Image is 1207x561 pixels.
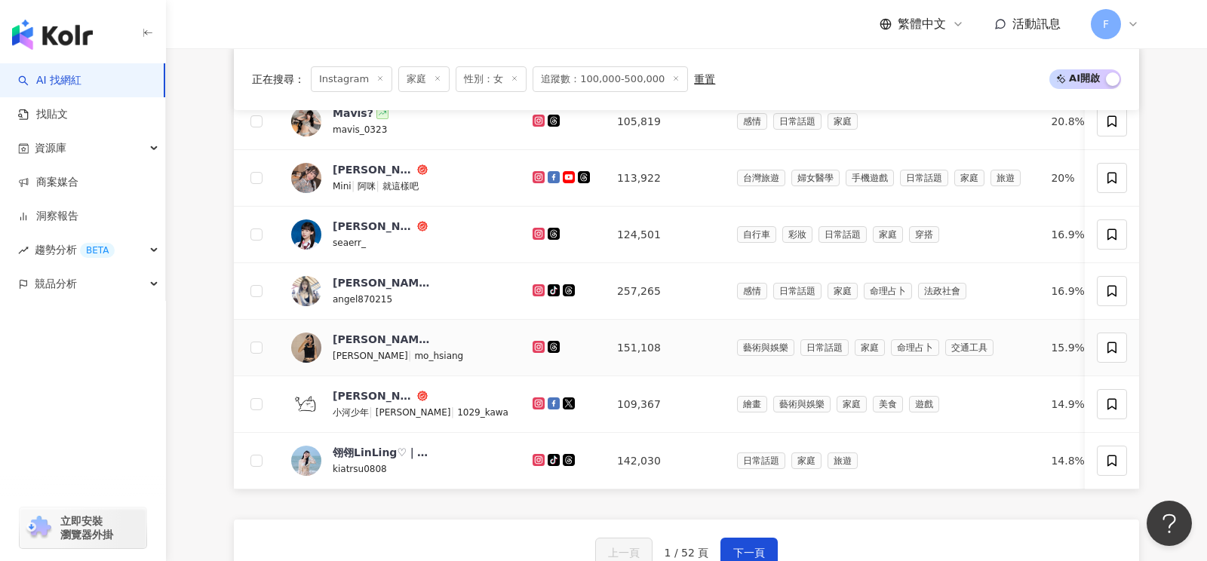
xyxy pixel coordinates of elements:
span: 感情 [737,283,767,299]
img: KOL Avatar [291,333,321,363]
img: KOL Avatar [291,163,321,193]
span: 就這樣吧 [382,181,419,192]
img: KOL Avatar [291,446,321,476]
span: 日常話題 [800,339,849,356]
a: KOL Avatar[PERSON_NAME]angel870215 [291,275,508,307]
span: 日常話題 [900,170,948,186]
div: BETA [80,243,115,258]
span: 日常話題 [773,283,822,299]
span: 追蹤數：100,000-500,000 [533,66,688,92]
span: rise [18,245,29,256]
span: 日常話題 [818,226,867,243]
span: mo_hsiang [414,351,463,361]
span: 趨勢分析 [35,233,115,267]
span: 活動訊息 [1012,17,1061,31]
span: 感情 [737,113,767,130]
span: 婦女醫學 [791,170,840,186]
span: 小河少年 [333,407,369,418]
img: KOL Avatar [291,276,321,306]
span: 家庭 [855,339,885,356]
span: 家庭 [873,226,903,243]
div: Mavis? [333,106,373,121]
div: 翎翎LinLing♡｜3:8公主品牌創始人 [333,445,431,460]
div: [PERSON_NAME] [333,332,431,347]
span: 性別：女 [456,66,527,92]
span: 家庭 [837,396,867,412]
span: 競品分析 [35,267,77,301]
a: searchAI 找網紅 [18,73,81,88]
span: 台灣旅遊 [737,170,785,186]
span: 立即安裝 瀏覽器外掛 [60,514,113,541]
span: 正在搜尋 ： [252,73,305,85]
span: 繪畫 [737,396,767,412]
span: [PERSON_NAME] [333,351,408,361]
span: 家庭 [954,170,984,186]
span: 彩妝 [782,226,812,243]
span: 家庭 [791,452,822,469]
span: | [450,406,457,418]
img: logo [12,20,93,50]
span: 手機遊戲 [846,170,894,186]
span: 法政社會 [918,283,966,299]
td: 142,030 [605,433,725,489]
a: 找貼文 [18,107,68,122]
span: Instagram [311,66,392,92]
td: 109,367 [605,376,725,433]
td: 257,265 [605,263,725,320]
span: Mini [333,181,352,192]
span: 繁體中文 [898,16,946,32]
a: KOL Avatar[PERSON_NAME][PERSON_NAME]|mo_hsiang [291,332,508,363]
span: 1 / 52 頁 [665,547,709,559]
span: 遊戲 [909,396,939,412]
span: | [369,406,376,418]
iframe: Help Scout Beacon - Open [1147,501,1192,546]
td: 151,108 [605,320,725,376]
span: 旅遊 [828,452,858,469]
span: 日常話題 [737,452,785,469]
span: 家庭 [828,113,858,130]
span: angel870215 [333,294,392,305]
span: [PERSON_NAME] [376,407,451,418]
span: kiatrsu0808 [333,464,387,474]
span: 下一頁 [733,547,765,559]
a: KOL Avatar[PERSON_NAME]小河少年|[PERSON_NAME]|1029_kawa [291,388,508,420]
span: 日常話題 [773,113,822,130]
span: 命理占卜 [891,339,939,356]
div: [PERSON_NAME] [333,219,414,234]
span: 1029_kawa [457,407,508,418]
div: [PERSON_NAME] [333,388,414,403]
img: KOL Avatar [291,106,321,136]
span: 自行車 [737,226,776,243]
span: 交通工具 [945,339,994,356]
span: | [352,179,358,192]
span: | [376,179,382,192]
div: 重置 [694,73,715,85]
div: 20% [1051,170,1098,186]
td: 113,922 [605,150,725,207]
a: 洞察報告 [18,209,78,224]
td: 105,819 [605,93,725,150]
a: KOL AvatarMavis?mavis_0323 [291,106,508,137]
span: 穿搭 [909,226,939,243]
span: 家庭 [828,283,858,299]
img: KOL Avatar [291,219,321,250]
div: 16.9% [1051,283,1098,299]
a: chrome extension立即安裝 瀏覽器外掛 [20,507,146,548]
span: 阿咪 [358,181,376,192]
span: F [1103,16,1109,32]
span: 家庭 [398,66,450,92]
img: chrome extension [24,516,54,540]
span: seaerr_ [333,238,366,248]
a: KOL Avatar翎翎LinLing♡｜3:8公主品牌創始人kiatrsu0808 [291,445,508,477]
div: 15.9% [1051,339,1098,356]
div: 20.8% [1051,113,1098,130]
td: 124,501 [605,207,725,263]
span: 藝術與娛樂 [773,396,831,412]
a: KOL Avatar[PERSON_NAME]seaerr_ [291,219,508,250]
span: 旅遊 [990,170,1021,186]
span: 藝術與娛樂 [737,339,794,356]
span: 美食 [873,396,903,412]
img: KOL Avatar [291,389,321,419]
div: [PERSON_NAME] [333,275,431,290]
span: 命理占卜 [864,283,912,299]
